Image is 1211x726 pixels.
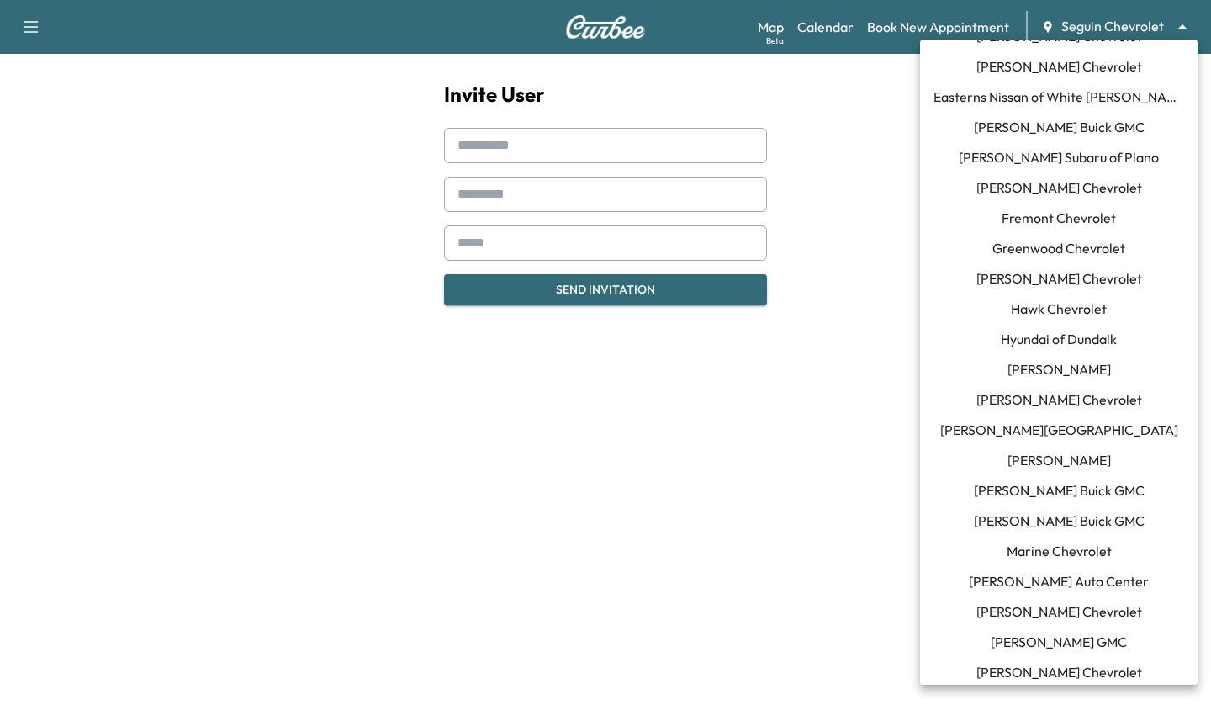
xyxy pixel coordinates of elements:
span: [PERSON_NAME] Chevrolet [976,178,1142,198]
span: [PERSON_NAME] Chevrolet [976,56,1142,77]
span: [PERSON_NAME][GEOGRAPHIC_DATA] [940,420,1178,440]
span: Hyundai of Dundalk [1001,329,1117,349]
span: [PERSON_NAME] Chevrolet [976,268,1142,289]
span: [PERSON_NAME] Chevrolet [976,662,1142,682]
span: [PERSON_NAME] [1007,450,1111,470]
span: [PERSON_NAME] Auto Center [969,571,1149,591]
span: Easterns Nissan of White [PERSON_NAME] [933,87,1184,107]
span: Fremont Chevrolet [1002,208,1116,228]
span: Greenwood Chevrolet [992,238,1125,258]
span: [PERSON_NAME] GMC [991,632,1127,652]
span: [PERSON_NAME] Chevrolet [976,389,1142,410]
span: [PERSON_NAME] Buick GMC [974,480,1145,501]
span: [PERSON_NAME] [1007,359,1111,379]
span: [PERSON_NAME] Buick GMC [974,511,1145,531]
span: Hawk Chevrolet [1011,299,1107,319]
span: [PERSON_NAME] Chevrolet [976,601,1142,622]
span: Marine Chevrolet [1007,541,1112,561]
span: [PERSON_NAME] Buick GMC [974,117,1145,137]
span: [PERSON_NAME] Subaru of Plano [959,147,1159,167]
